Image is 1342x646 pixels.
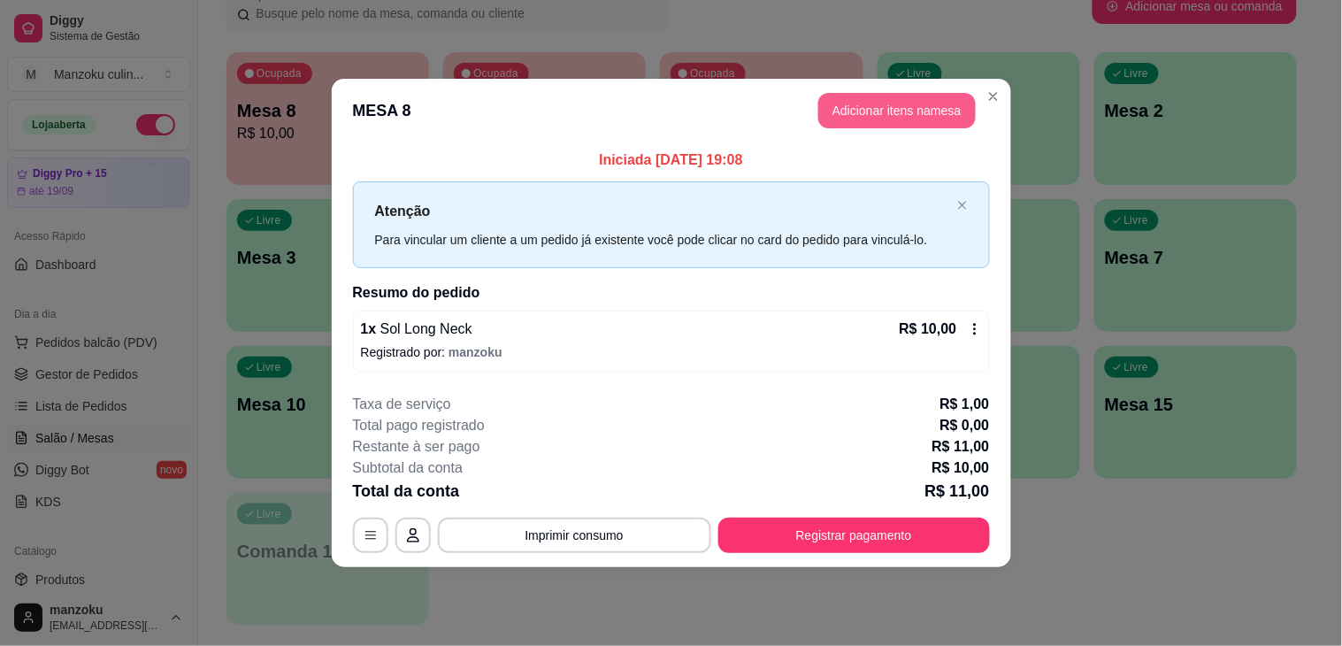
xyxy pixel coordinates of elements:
p: Iniciada [DATE] 19:08 [353,150,990,171]
p: R$ 0,00 [939,415,989,436]
span: Sol Long Neck [376,321,472,336]
button: Imprimir consumo [438,518,711,553]
span: close [957,200,968,211]
p: Atenção [375,200,950,222]
button: Adicionar itens namesa [818,93,976,128]
button: Close [979,82,1008,111]
span: manzoku [449,345,502,359]
p: R$ 1,00 [939,394,989,415]
p: Total pago registrado [353,415,485,436]
p: Restante à ser pago [353,436,480,458]
button: close [957,200,968,211]
button: Registrar pagamento [718,518,990,553]
p: Total da conta [353,479,460,504]
p: Subtotal da conta [353,458,464,479]
p: R$ 10,00 [932,458,990,479]
p: R$ 11,00 [932,436,990,458]
h2: Resumo do pedido [353,282,990,304]
p: Registrado por: [361,343,982,361]
p: R$ 11,00 [924,479,989,504]
p: Taxa de serviço [353,394,451,415]
div: Para vincular um cliente a um pedido já existente você pode clicar no card do pedido para vinculá... [375,230,950,250]
header: MESA 8 [332,79,1011,142]
p: 1 x [361,319,472,340]
p: R$ 10,00 [900,319,957,340]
